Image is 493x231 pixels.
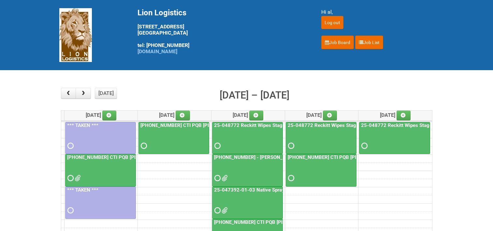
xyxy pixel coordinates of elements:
span: Requested [214,176,219,180]
a: 25-048772 Reckitt Wipes Stage 4 - blinding/labeling day [212,122,283,154]
span: Requested [361,144,366,148]
a: [PHONE_NUMBER] - [PERSON_NAME] UFC CUT US [212,154,283,186]
span: Requested [67,144,72,148]
a: Add an event [397,111,411,120]
a: 25-048772 Reckitt Wipes Stage 4 - blinding/labeling day [213,122,341,128]
span: [DATE] [86,112,117,118]
a: 25-048772 Reckitt Wipes Stage 4 - blinding/labeling day [286,122,356,154]
a: [PHONE_NUMBER] CTI PQB [PERSON_NAME] Real US - blinding day [66,154,218,160]
a: Add an event [249,111,264,120]
a: [PHONE_NUMBER] CTI PQB [PERSON_NAME] Real US - blinding day [213,219,365,225]
span: Lion Logistics [138,8,186,17]
img: Lion Logistics [59,8,92,62]
a: Lion Logistics [59,32,92,38]
span: [DATE] [306,112,337,118]
a: [PHONE_NUMBER] - [PERSON_NAME] UFC CUT US [213,154,327,160]
a: 25-048772 Reckitt Wipes Stage 4 - blinding/labeling day [286,122,414,128]
div: [STREET_ADDRESS] [GEOGRAPHIC_DATA] tel: [PHONE_NUMBER] [138,8,305,54]
a: [PHONE_NUMBER] CTI PQB [PERSON_NAME] Real US - blinding day [138,122,209,154]
span: Requested [67,208,72,213]
span: Requested [214,208,219,213]
span: [DATE] [380,112,411,118]
span: Front Label KRAFT batch 2 (02.26.26) - code AZ05 use 2nd.docx Front Label KRAFT batch 2 (02.26.26... [75,176,79,180]
a: [DOMAIN_NAME] [138,48,177,54]
div: Hi al, [321,8,434,16]
span: [DATE] [159,112,190,118]
a: [PHONE_NUMBER] CTI PQB [PERSON_NAME] Real US - blinding day [139,122,291,128]
span: 25-061653-01 Kiehl's UFC InnoCPT Mailing Letter-V1.pdf LPF.xlsx JNF.DOC MDN (2).xlsx MDN.xlsx [222,176,226,180]
span: [DATE] [233,112,264,118]
a: [PHONE_NUMBER] CTI PQB [PERSON_NAME] Real US - blinding day [65,154,136,186]
a: Job List [355,36,383,49]
span: Requested [288,176,293,180]
a: [PHONE_NUMBER] CTI PQB [PERSON_NAME] Real US - blinding day [286,154,356,186]
span: Requested [141,144,145,148]
input: Log out [321,16,343,29]
a: [PHONE_NUMBER] CTI PQB [PERSON_NAME] Real US - blinding day [286,154,439,160]
span: 25-047392-01-03 JNF.DOC 25-047392-01-03 - MDN.xlsx [222,208,226,213]
a: Add an event [323,111,337,120]
a: 25-048772 Reckitt Wipes Stage 4 - blinding/labeling day [360,122,488,128]
a: 25-047392-01-03 Native Spray Rapid Response [212,187,283,219]
h2: [DATE] – [DATE] [220,88,289,103]
span: Requested [214,144,219,148]
button: [DATE] [95,88,117,99]
a: 25-048772 Reckitt Wipes Stage 4 - blinding/labeling day [359,122,430,154]
a: Add an event [102,111,117,120]
a: Add an event [176,111,190,120]
a: Job Board [321,36,354,49]
span: Requested [288,144,293,148]
a: 25-047392-01-03 Native Spray Rapid Response [213,187,322,193]
span: Requested [67,176,72,180]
